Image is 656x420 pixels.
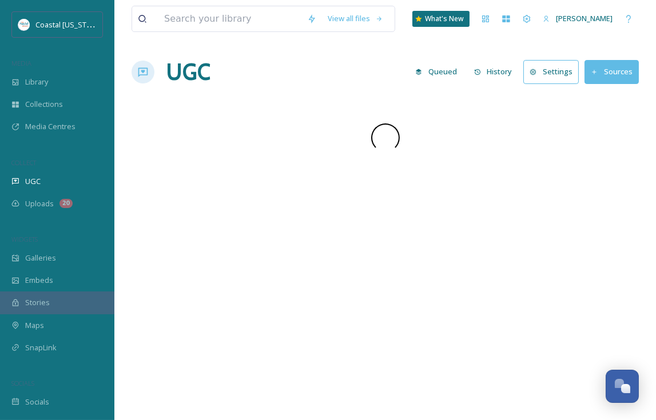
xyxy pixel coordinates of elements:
span: UGC [25,176,41,187]
span: Library [25,77,48,87]
a: [PERSON_NAME] [537,7,618,30]
input: Search your library [158,6,301,31]
span: Media Centres [25,121,75,132]
span: [PERSON_NAME] [556,13,613,23]
button: Settings [523,60,579,83]
a: UGC [166,55,210,89]
button: Sources [585,60,639,83]
button: Queued [409,61,463,83]
span: Embeds [25,275,53,286]
span: Coastal [US_STATE] [35,19,101,30]
span: Collections [25,99,63,110]
span: MEDIA [11,59,31,67]
span: COLLECT [11,158,36,167]
span: SOCIALS [11,379,34,387]
img: download%20%281%29.jpeg [18,19,30,30]
span: WIDGETS [11,235,38,243]
span: Maps [25,320,44,331]
a: History [468,61,524,83]
div: 20 [59,199,73,208]
a: Queued [409,61,468,83]
a: What's New [412,11,470,27]
span: Socials [25,397,49,407]
a: View all files [322,7,389,30]
span: Uploads [25,198,54,209]
span: Stories [25,297,50,308]
button: Open Chat [606,370,639,403]
span: SnapLink [25,342,57,353]
a: Settings [523,60,585,83]
button: History [468,61,518,83]
span: Galleries [25,253,56,263]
